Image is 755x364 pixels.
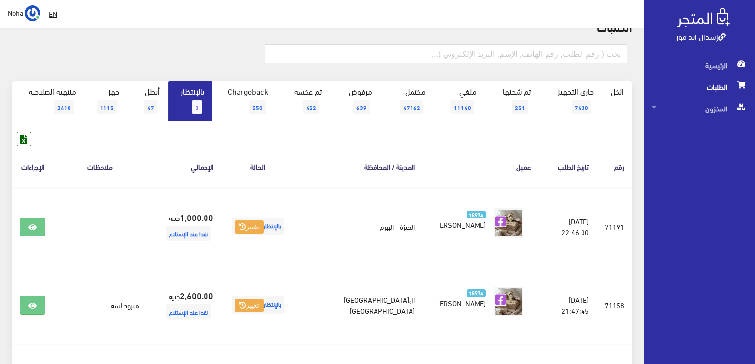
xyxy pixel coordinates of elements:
a: الطلبات [644,76,755,98]
span: الرئيسية [652,54,747,76]
button: تغيير [235,220,264,234]
span: 639 [353,100,370,114]
span: الطلبات [652,76,747,98]
a: EN [45,5,61,23]
a: جهز1115 [85,81,128,121]
td: جنيه [147,266,221,344]
span: 550 [249,100,266,114]
td: ال[GEOGRAPHIC_DATA] - [GEOGRAPHIC_DATA] [295,266,423,344]
a: أبطل47 [128,81,168,121]
span: 47162 [400,100,423,114]
img: picture [494,287,523,316]
span: المخزون [652,98,747,119]
a: تم شحنها251 [485,81,539,121]
span: 3 [192,100,202,114]
input: بحث ( رقم الطلب, رقم الهاتف, الإسم, البريد اﻹلكتروني )... [265,44,627,63]
span: 7430 [572,100,591,114]
a: 18974 [PERSON_NAME] [439,287,486,308]
span: 18974 [467,211,486,219]
td: [DATE] 22:46:30 [539,187,597,266]
button: تغيير [235,299,264,313]
img: . [677,8,730,27]
span: نقدا عند الإستلام [166,304,211,319]
a: الكل [602,81,632,102]
th: الحالة [221,146,295,187]
a: مكتمل47162 [380,81,434,121]
img: ... [25,5,40,21]
td: 71158 [597,266,632,344]
a: Chargeback550 [212,81,276,121]
span: بالإنتظار [232,296,284,314]
td: 71191 [597,187,632,266]
th: رقم [597,146,632,187]
a: الرئيسية [644,54,755,76]
td: [DATE] 21:47:45 [539,266,597,344]
span: 2410 [54,100,74,114]
a: 18974 [PERSON_NAME] [439,208,486,230]
span: 47 [144,100,157,114]
a: المخزون [644,98,755,119]
a: تم عكسه452 [276,81,330,121]
span: 452 [303,100,319,114]
span: [PERSON_NAME] [433,296,486,310]
th: المدينة / المحافظة [295,146,423,187]
iframe: Drift Widget Chat Controller [12,296,49,334]
u: EN [49,7,57,20]
img: picture [494,208,523,238]
a: بالإنتظار3 [168,81,212,121]
th: اﻹجمالي [147,146,221,187]
strong: 1,000.00 [180,211,213,223]
span: 1115 [97,100,117,114]
span: 251 [512,100,528,114]
a: ... Noha [8,5,40,21]
th: ملاحظات [53,146,147,187]
td: هتزود لسه [53,266,147,344]
td: الجيزة - الهرم [295,187,423,266]
th: تاريخ الطلب [539,146,597,187]
a: جاري التجهيز7430 [539,81,603,121]
span: Noha [8,6,23,19]
a: إسدال اند مور [676,29,726,43]
th: عميل [423,146,539,187]
span: 18974 [467,289,486,297]
td: جنيه [147,187,221,266]
span: 11140 [451,100,474,114]
span: [PERSON_NAME] [433,218,486,231]
strong: 2,600.00 [180,289,213,302]
a: منتهية الصلاحية2410 [12,81,85,121]
a: ملغي11140 [434,81,485,121]
a: مرفوض639 [330,81,380,121]
th: الإجراءات [12,146,53,187]
span: نقدا عند الإستلام [166,226,211,241]
span: بالإنتظار [232,218,284,235]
